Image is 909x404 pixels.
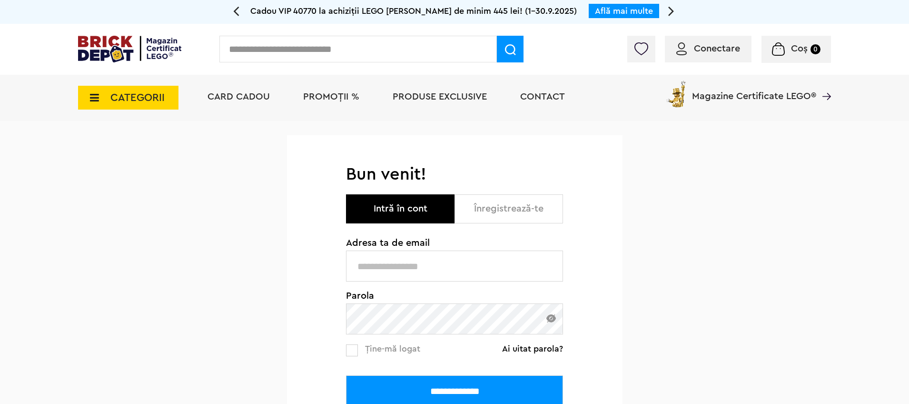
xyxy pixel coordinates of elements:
a: PROMOȚII % [303,92,359,101]
button: Intră în cont [346,194,454,223]
span: Cadou VIP 40770 la achiziții LEGO [PERSON_NAME] de minim 445 lei! (1-30.9.2025) [250,7,577,15]
a: Contact [520,92,565,101]
a: Card Cadou [207,92,270,101]
span: Adresa ta de email [346,238,563,248]
a: Ai uitat parola? [502,344,563,353]
a: Magazine Certificate LEGO® [816,79,831,89]
small: 0 [810,44,820,54]
span: Coș [791,44,808,53]
span: Conectare [694,44,740,53]
span: CATEGORII [110,92,165,103]
button: Înregistrează-te [454,194,563,223]
a: Produse exclusive [393,92,487,101]
span: Ține-mă logat [365,344,420,353]
span: Magazine Certificate LEGO® [692,79,816,101]
h1: Bun venit! [346,164,563,185]
a: Află mai multe [595,7,653,15]
span: Parola [346,291,563,301]
a: Conectare [676,44,740,53]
